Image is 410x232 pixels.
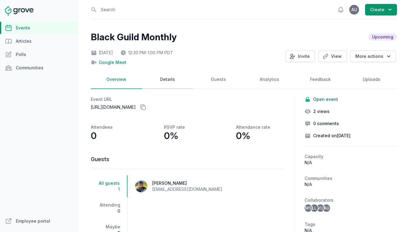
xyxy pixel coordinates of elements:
[5,6,33,16] img: Grove
[346,70,397,89] a: Uploads
[152,186,222,192] div: [EMAIL_ADDRESS][DOMAIN_NAME]
[91,31,177,42] h2: Black Guild Monthly
[152,180,222,186] div: [PERSON_NAME]
[305,197,397,203] h2: Collaborators
[91,124,113,130] p: Attendees
[99,59,126,65] a: Google Meet
[91,130,97,141] p: 0
[319,51,347,62] a: View
[295,70,346,89] a: Feedback
[351,8,357,12] span: AU
[244,70,295,89] a: Analytics
[305,160,397,166] p: N/A
[312,206,317,210] span: LL
[164,124,185,130] p: RSVP rate
[91,70,142,89] a: Overview
[368,33,397,41] span: Upcoming
[313,121,339,127] span: 0 comments
[91,50,113,56] div: [DATE]
[349,5,359,15] button: AU
[142,70,193,89] a: Details
[285,51,315,62] button: Invite
[317,206,323,210] span: VU
[91,197,128,219] a: Attending0
[120,50,173,56] div: 12:30 PM - 1:00 PM PDT
[91,208,120,214] span: 0
[365,4,397,15] button: Create
[91,175,128,197] a: All guests1
[91,156,285,163] h3: Guests
[305,154,397,160] h2: Capacity
[324,206,330,210] span: AU
[313,108,330,114] span: 2 views
[337,133,350,138] time: [DATE]
[305,221,397,227] h2: Tags
[91,102,285,112] p: [URL][DOMAIN_NAME]
[164,130,178,141] p: 0%
[193,70,244,89] a: Guests
[305,181,397,187] p: N/A
[305,206,312,210] span: MS
[236,130,250,141] p: 0%
[350,51,396,62] button: More actions
[313,133,350,139] span: Created on
[305,175,397,181] h2: Communities
[91,96,285,102] h2: Event URL
[236,124,270,130] p: Attendance rate
[91,186,120,192] span: 1
[313,96,338,102] span: Open event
